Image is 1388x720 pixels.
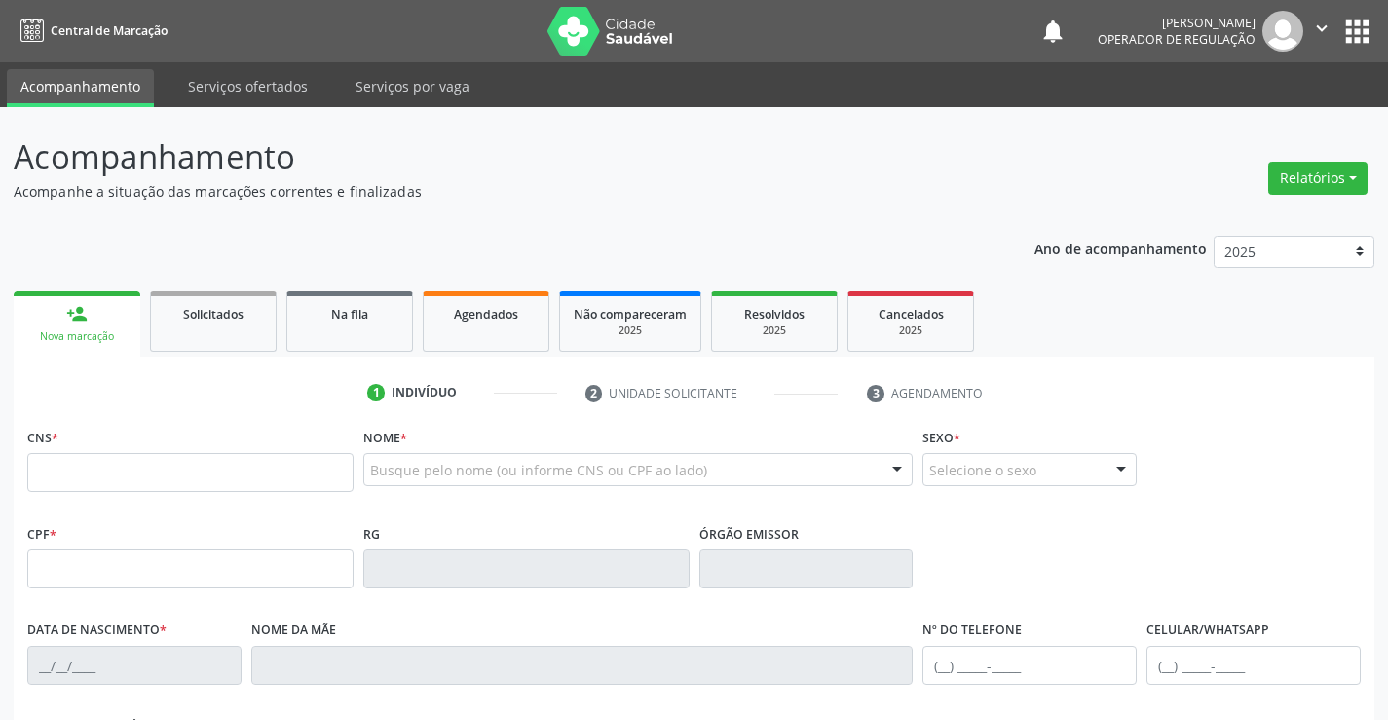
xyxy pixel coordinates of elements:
span: Solicitados [183,306,244,322]
div: Indivíduo [392,384,457,401]
span: Operador de regulação [1098,31,1256,48]
div: Nova marcação [27,329,127,344]
input: (__) _____-_____ [922,646,1137,685]
label: Órgão emissor [699,519,799,549]
label: Nome da mãe [251,616,336,646]
button: notifications [1039,18,1067,45]
span: Na fila [331,306,368,322]
a: Central de Marcação [14,15,168,47]
label: Nº do Telefone [922,616,1022,646]
span: Agendados [454,306,518,322]
label: RG [363,519,380,549]
i:  [1311,18,1332,39]
a: Acompanhamento [7,69,154,107]
input: (__) _____-_____ [1146,646,1361,685]
div: 1 [367,384,385,401]
label: CPF [27,519,56,549]
span: Não compareceram [574,306,687,322]
a: Serviços por vaga [342,69,483,103]
img: img [1262,11,1303,52]
button: apps [1340,15,1374,49]
span: Resolvidos [744,306,805,322]
div: person_add [66,303,88,324]
label: Nome [363,423,407,453]
p: Acompanhamento [14,133,966,181]
button: Relatórios [1268,162,1368,195]
button:  [1303,11,1340,52]
div: 2025 [862,323,959,338]
span: Busque pelo nome (ou informe CNS ou CPF ao lado) [370,460,707,480]
label: Celular/WhatsApp [1146,616,1269,646]
span: Selecione o sexo [929,460,1036,480]
div: 2025 [726,323,823,338]
div: 2025 [574,323,687,338]
input: __/__/____ [27,646,242,685]
span: Central de Marcação [51,22,168,39]
div: [PERSON_NAME] [1098,15,1256,31]
a: Serviços ofertados [174,69,321,103]
label: CNS [27,423,58,453]
label: Sexo [922,423,960,453]
p: Acompanhe a situação das marcações correntes e finalizadas [14,181,966,202]
span: Cancelados [879,306,944,322]
p: Ano de acompanhamento [1034,236,1207,260]
label: Data de nascimento [27,616,167,646]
